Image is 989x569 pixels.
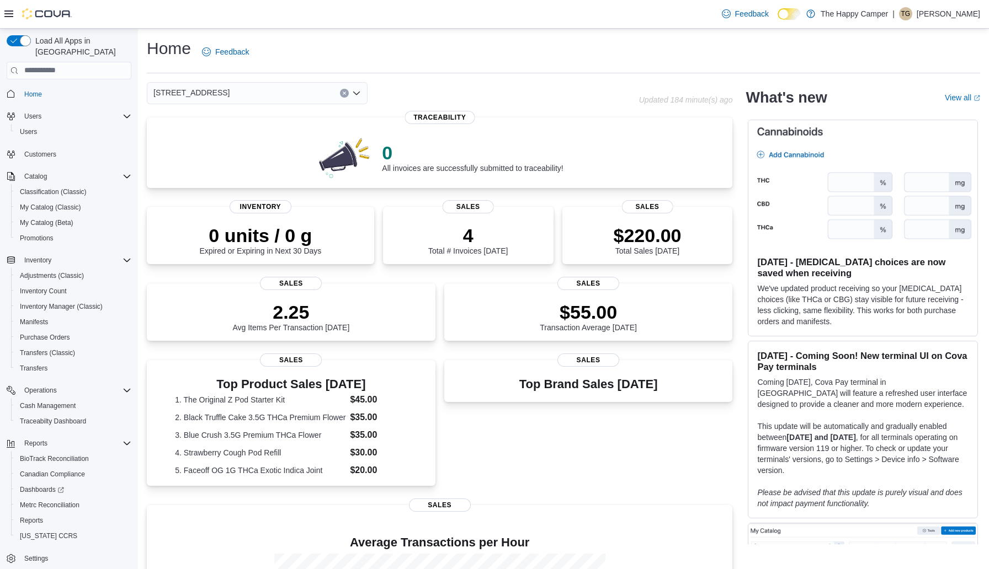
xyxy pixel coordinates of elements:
[20,302,103,311] span: Inventory Manager (Classic)
[15,300,131,313] span: Inventory Manager (Classic)
[757,488,962,508] em: Please be advised that this update is purely visual and does not impact payment functionality.
[757,421,969,476] p: This update will be automatically and gradually enabled between , for all terminals operating on ...
[11,398,136,414] button: Cash Management
[382,142,563,173] div: All invoices are successfully submitted to traceability!
[20,417,86,426] span: Traceabilty Dashboard
[15,415,131,428] span: Traceabilty Dashboard
[175,412,345,423] dt: 2. Black Truffle Cake 3.5G THCa Premium Flower
[20,234,54,243] span: Promotions
[340,89,349,98] button: Clear input
[945,93,980,102] a: View allExternal link
[20,551,131,565] span: Settings
[230,200,291,213] span: Inventory
[11,466,136,482] button: Canadian Compliance
[15,125,131,138] span: Users
[153,86,230,99] span: [STREET_ADDRESS]
[15,284,71,298] a: Inventory Count
[11,184,136,200] button: Classification (Classic)
[20,254,131,267] span: Inventory
[20,254,56,267] button: Inventory
[540,301,637,323] p: $55.00
[2,253,136,268] button: Inventory
[20,333,70,342] span: Purchase Orders
[24,150,56,159] span: Customers
[746,89,827,106] h2: What's new
[557,277,619,290] span: Sales
[199,224,321,246] p: 0 units / 0 g
[2,169,136,184] button: Catalog
[757,350,969,372] h3: [DATE] - Coming Soon! New terminal UI on Cova Pay terminals
[15,529,131,543] span: Washington CCRS
[175,447,345,458] dt: 4. Strawberry Cough Pod Refill
[20,271,84,280] span: Adjustments (Classic)
[31,35,131,57] span: Load All Apps in [GEOGRAPHIC_DATA]
[20,532,77,540] span: [US_STATE] CCRS
[15,362,131,375] span: Transfers
[20,384,61,397] button: Operations
[778,8,801,20] input: Dark Mode
[15,185,91,198] a: Classification (Classic)
[428,224,508,246] p: 4
[15,346,131,359] span: Transfers (Classic)
[15,514,131,527] span: Reports
[11,345,136,361] button: Transfers (Classic)
[11,124,136,139] button: Users
[20,218,73,227] span: My Catalog (Beta)
[20,203,81,212] span: My Catalog (Classic)
[215,46,249,57] span: Feedback
[15,399,131,412] span: Cash Management
[2,550,136,566] button: Settings
[11,330,136,345] button: Purchase Orders
[15,468,89,481] a: Canadian Compliance
[198,41,253,63] a: Feedback
[20,401,76,410] span: Cash Management
[11,482,136,497] a: Dashboards
[11,414,136,429] button: Traceabilty Dashboard
[20,147,131,161] span: Customers
[316,135,374,179] img: 0
[260,353,322,367] span: Sales
[24,90,42,99] span: Home
[24,172,47,181] span: Catalog
[20,110,131,123] span: Users
[15,315,52,329] a: Manifests
[2,109,136,124] button: Users
[15,300,107,313] a: Inventory Manager (Classic)
[15,125,41,138] a: Users
[15,468,131,481] span: Canadian Compliance
[260,277,322,290] span: Sales
[20,187,87,196] span: Classification (Classic)
[11,230,136,246] button: Promotions
[2,86,136,102] button: Home
[540,301,637,332] div: Transaction Average [DATE]
[15,331,75,344] a: Purchase Orders
[11,299,136,314] button: Inventory Manager (Classic)
[11,283,136,299] button: Inventory Count
[15,269,88,282] a: Adjustments (Classic)
[24,386,57,395] span: Operations
[409,498,471,512] span: Sales
[22,8,72,19] img: Cova
[15,498,131,512] span: Metrc Reconciliation
[786,433,855,442] strong: [DATE] and [DATE]
[20,110,46,123] button: Users
[350,428,407,442] dd: $35.00
[20,516,43,525] span: Reports
[443,200,494,213] span: Sales
[15,529,82,543] a: [US_STATE] CCRS
[20,364,47,373] span: Transfers
[757,377,969,410] p: Coming [DATE], Cova Pay terminal in [GEOGRAPHIC_DATA] will feature a refreshed user interface des...
[2,383,136,398] button: Operations
[15,498,84,512] a: Metrc Reconciliation
[15,452,131,465] span: BioTrack Reconciliation
[175,465,345,476] dt: 5. Faceoff OG 1G THCa Exotic Indica Joint
[24,439,47,448] span: Reports
[717,3,773,25] a: Feedback
[20,127,37,136] span: Users
[20,437,131,450] span: Reports
[757,283,969,327] p: We've updated product receiving so your [MEDICAL_DATA] choices (like THCa or CBG) stay visible fo...
[199,224,321,255] div: Expired or Expiring in Next 30 Days
[15,201,131,214] span: My Catalog (Classic)
[428,224,508,255] div: Total # Invoices [DATE]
